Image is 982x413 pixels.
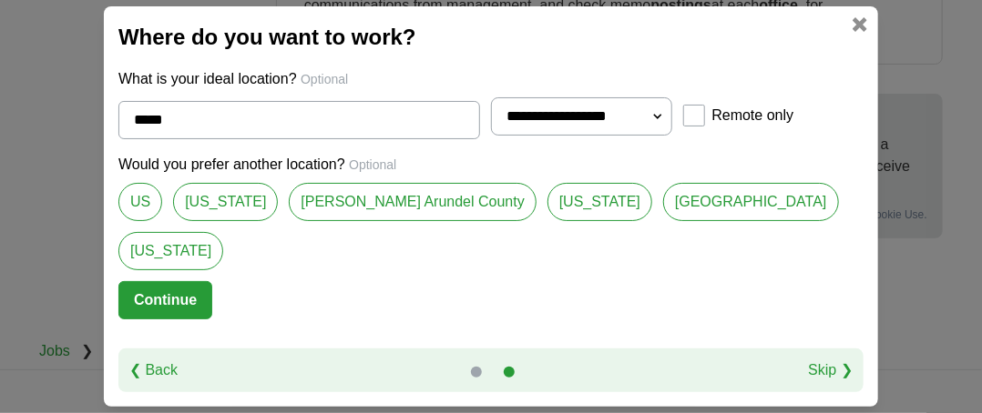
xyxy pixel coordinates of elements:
[289,183,536,221] a: [PERSON_NAME] Arundel County
[173,183,278,221] a: [US_STATE]
[118,232,223,270] a: [US_STATE]
[129,359,178,381] a: ❮ Back
[118,183,162,221] a: US
[712,105,794,126] label: Remote only
[547,183,652,221] a: [US_STATE]
[808,359,853,381] a: Skip ❯
[118,21,864,54] h2: Where do you want to work?
[118,68,864,90] p: What is your ideal location?
[118,154,864,176] p: Would you prefer another location?
[349,157,396,172] span: Optional
[118,281,212,319] button: Continue
[663,183,839,221] a: [GEOGRAPHIC_DATA]
[301,72,348,86] span: Optional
